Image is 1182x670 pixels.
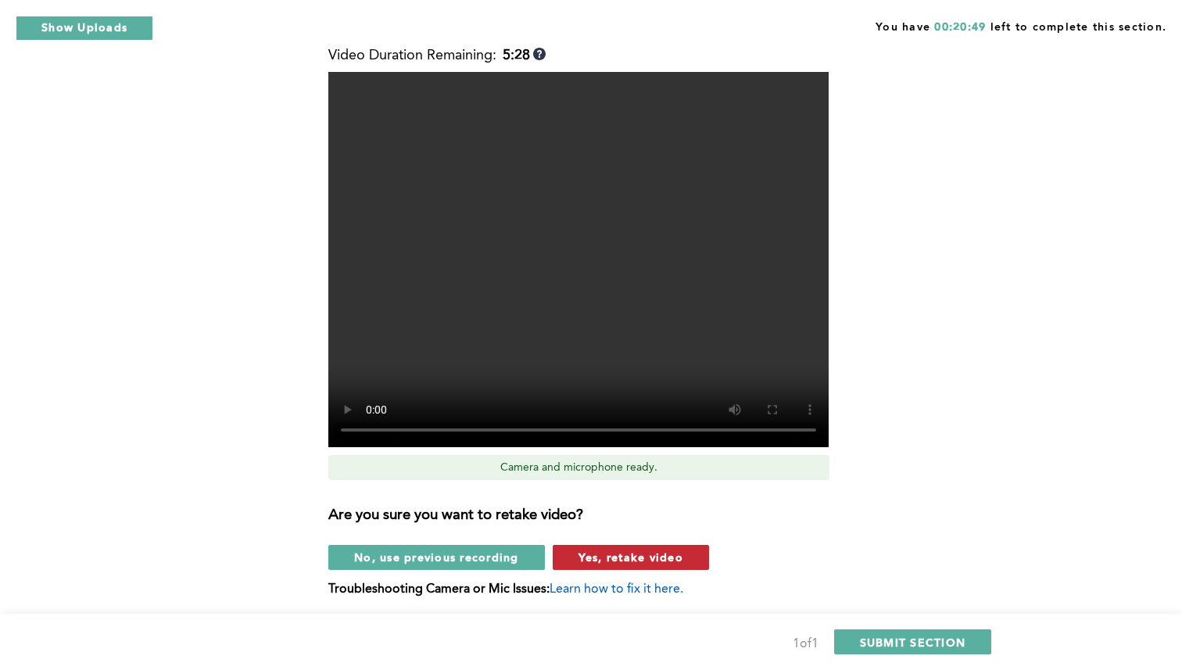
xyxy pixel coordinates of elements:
span: 00:20:49 [934,22,986,33]
span: Learn how to fix it here. [550,583,683,596]
b: 5:28 [503,48,530,64]
span: No, use previous recording [354,550,519,564]
button: No, use previous recording [328,545,545,570]
b: Troubleshooting Camera or Mic Issues: [328,583,550,596]
button: SUBMIT SECTION [834,629,992,654]
div: Camera and microphone ready. [328,455,829,480]
span: SUBMIT SECTION [860,635,966,650]
button: Yes, retake video [553,545,709,570]
h3: Are you sure you want to retake video? [328,507,847,525]
span: Yes, retake video [578,550,683,564]
button: Show Uploads [16,16,153,41]
div: 1 of 1 [793,633,818,655]
span: You have left to complete this section. [876,16,1166,35]
div: Video Duration Remaining: [328,48,546,64]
